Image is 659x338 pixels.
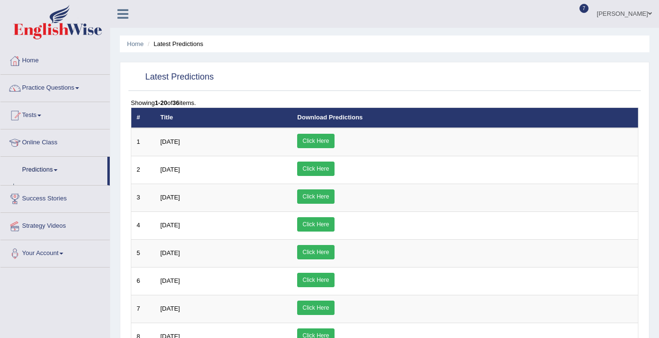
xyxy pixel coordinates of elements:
[131,267,155,295] td: 6
[297,245,334,259] a: Click Here
[131,295,155,323] td: 7
[161,138,180,145] span: [DATE]
[131,239,155,267] td: 5
[0,47,110,71] a: Home
[161,249,180,256] span: [DATE]
[18,184,107,201] a: Latest Predictions
[161,277,180,284] span: [DATE]
[131,70,214,84] h2: Latest Predictions
[145,39,203,48] li: Latest Predictions
[0,102,110,126] a: Tests
[579,4,589,13] span: 7
[131,184,155,211] td: 3
[297,134,334,148] a: Click Here
[161,194,180,201] span: [DATE]
[161,221,180,229] span: [DATE]
[297,273,334,287] a: Click Here
[0,240,110,264] a: Your Account
[297,189,334,204] a: Click Here
[292,108,638,128] th: Download Predictions
[131,128,155,156] td: 1
[0,213,110,237] a: Strategy Videos
[155,108,292,128] th: Title
[131,211,155,239] td: 4
[161,305,180,312] span: [DATE]
[297,217,334,232] a: Click Here
[0,157,107,181] a: Predictions
[297,301,334,315] a: Click Here
[155,99,167,106] b: 1-20
[0,129,110,153] a: Online Class
[0,75,110,99] a: Practice Questions
[161,166,180,173] span: [DATE]
[0,186,110,210] a: Success Stories
[297,162,334,176] a: Click Here
[127,40,144,47] a: Home
[173,99,179,106] b: 36
[131,108,155,128] th: #
[131,98,638,107] div: Showing of items.
[131,156,155,184] td: 2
